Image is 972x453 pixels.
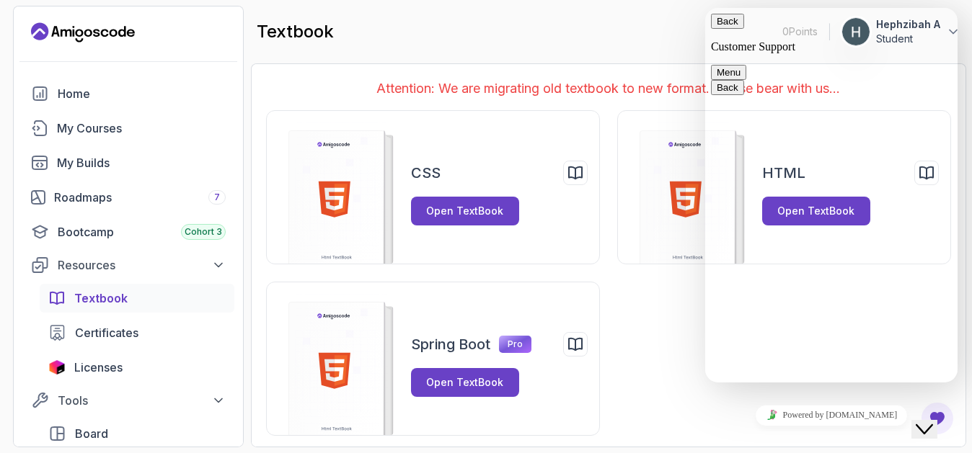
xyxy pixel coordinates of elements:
[40,318,234,347] a: certificates
[40,284,234,313] a: textbook
[411,334,490,354] h2: Spring Boot
[74,290,128,307] span: Textbook
[411,368,519,397] button: Open TextBook
[40,353,234,382] a: licenses
[911,395,958,439] iframe: To enrich screen reader interactions, please activate Accessibility in Grammarly extension settings
[411,197,519,225] button: Open TextBook
[22,387,234,413] button: Tools
[40,419,234,448] a: board
[31,21,135,44] a: Landing page
[48,360,66,374] img: jetbrains icon
[427,204,504,218] div: Open TextBook
[705,399,958,431] iframe: chat widget
[57,120,226,137] div: My Courses
[266,79,951,99] p: Attention: We are migrating old textbook to new format. Please bear with us...
[58,223,226,241] div: Bootcamp
[22,183,234,212] a: roadmaps
[75,425,108,442] span: Board
[22,217,234,246] a: bootcamp
[427,375,504,390] div: Open TextBook
[74,359,123,376] span: Licenses
[705,8,958,382] iframe: chat widget
[22,114,234,143] a: courses
[411,163,441,183] h2: CSS
[22,79,234,108] a: home
[58,85,226,102] div: Home
[22,252,234,278] button: Resources
[257,20,334,43] h2: textbook
[185,226,222,238] span: Cohort 3
[499,336,531,353] p: Pro
[54,189,226,206] div: Roadmaps
[58,392,226,409] div: Tools
[75,324,138,341] span: Certificates
[57,154,226,171] div: My Builds
[214,192,220,203] span: 7
[22,148,234,177] a: builds
[58,256,226,274] div: Resources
